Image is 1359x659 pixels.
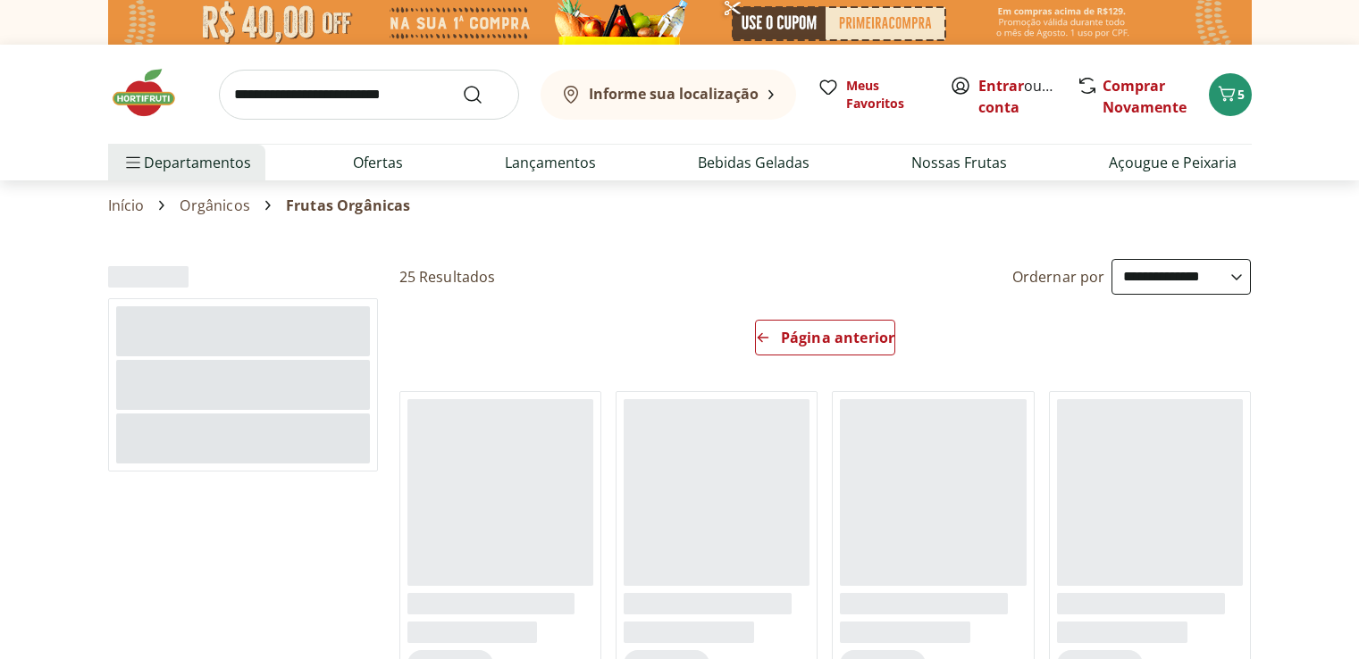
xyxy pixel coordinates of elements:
[180,197,249,213] a: Orgânicos
[505,152,596,173] a: Lançamentos
[286,197,411,213] span: Frutas Orgânicas
[122,141,251,184] span: Departamentos
[1209,73,1252,116] button: Carrinho
[108,197,145,213] a: Início
[698,152,810,173] a: Bebidas Geladas
[978,75,1058,118] span: ou
[1109,152,1237,173] a: Açougue e Peixaria
[781,330,894,345] span: Página anterior
[541,70,796,120] button: Informe sua localização
[978,76,1024,96] a: Entrar
[122,141,144,184] button: Menu
[353,152,403,173] a: Ofertas
[978,76,1077,117] a: Criar conta
[1237,86,1245,103] span: 5
[755,320,895,363] a: Página anterior
[911,152,1007,173] a: Nossas Frutas
[756,330,770,345] svg: Arrow Left icon
[846,77,928,113] span: Meus Favoritos
[108,66,197,120] img: Hortifruti
[1103,76,1187,117] a: Comprar Novamente
[399,267,496,287] h2: 25 Resultados
[462,84,505,105] button: Submit Search
[589,84,759,104] b: Informe sua localização
[219,70,519,120] input: search
[818,77,928,113] a: Meus Favoritos
[1012,267,1105,287] label: Ordernar por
